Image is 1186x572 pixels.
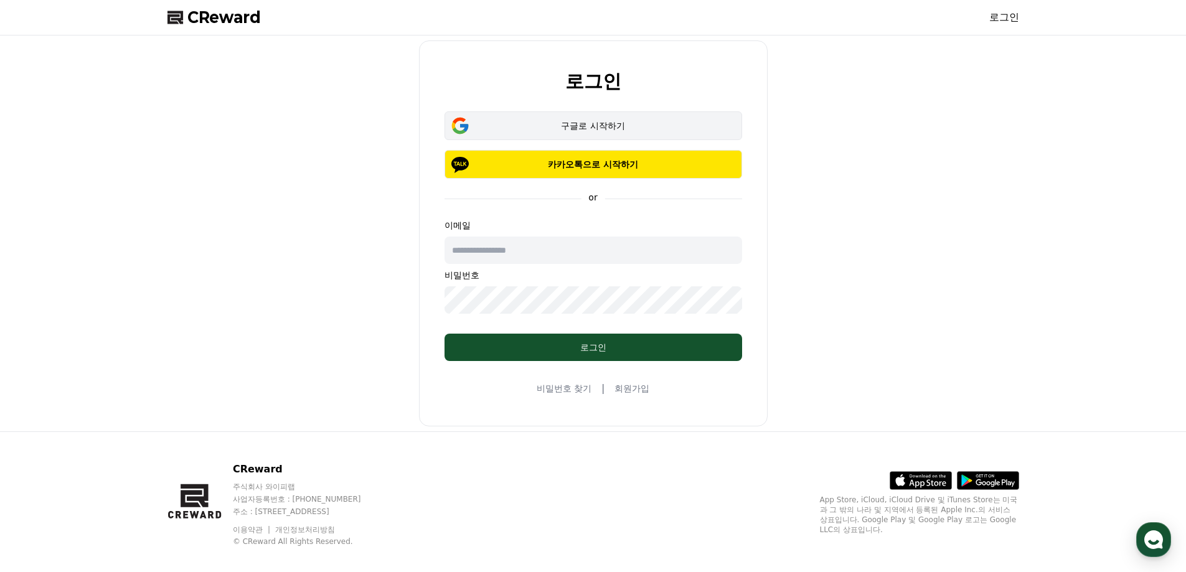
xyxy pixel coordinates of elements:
[233,525,272,534] a: 이용약관
[469,341,717,354] div: 로그인
[445,269,742,281] p: 비밀번호
[445,150,742,179] button: 카카오톡으로 시작하기
[192,413,207,423] span: 설정
[161,395,239,426] a: 설정
[187,7,261,27] span: CReward
[565,71,621,91] h2: 로그인
[233,462,385,477] p: CReward
[39,413,47,423] span: 홈
[614,382,649,395] a: 회원가입
[233,537,385,546] p: © CReward All Rights Reserved.
[989,10,1019,25] a: 로그인
[463,158,724,171] p: 카카오톡으로 시작하기
[581,191,605,204] p: or
[820,495,1019,535] p: App Store, iCloud, iCloud Drive 및 iTunes Store는 미국과 그 밖의 나라 및 지역에서 등록된 Apple Inc.의 서비스 상표입니다. Goo...
[4,395,82,426] a: 홈
[233,494,385,504] p: 사업자등록번호 : [PHONE_NUMBER]
[445,334,742,361] button: 로그인
[445,219,742,232] p: 이메일
[537,382,591,395] a: 비밀번호 찾기
[167,7,261,27] a: CReward
[82,395,161,426] a: 대화
[463,120,724,132] div: 구글로 시작하기
[275,525,335,534] a: 개인정보처리방침
[233,482,385,492] p: 주식회사 와이피랩
[233,507,385,517] p: 주소 : [STREET_ADDRESS]
[601,381,605,396] span: |
[445,111,742,140] button: 구글로 시작하기
[114,414,129,424] span: 대화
